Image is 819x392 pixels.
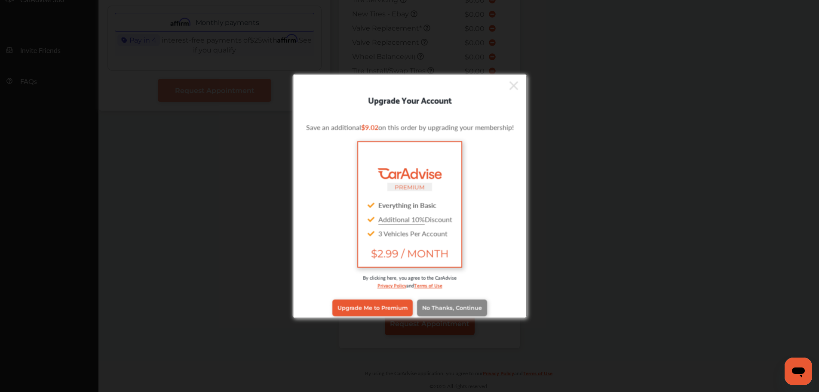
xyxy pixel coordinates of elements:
[378,214,425,224] u: Additional 10%
[417,299,487,316] a: No Thanks, Continue
[337,305,408,311] span: Upgrade Me to Premium
[422,305,482,311] span: No Thanks, Continue
[365,226,454,240] div: 3 Vehicles Per Account
[377,281,406,289] a: Privacy Policy
[785,358,812,385] iframe: Button to launch messaging window
[293,93,526,106] div: Upgrade Your Account
[414,281,442,289] a: Terms of Use
[365,247,454,259] span: $2.99 / MONTH
[306,274,513,297] div: By clicking here, you agree to the CarAdvise and
[332,299,413,316] a: Upgrade Me to Premium
[378,214,452,224] span: Discount
[306,122,513,132] p: Save an additional on this order by upgrading your membership!
[395,183,425,190] small: PREMIUM
[361,122,378,132] span: $9.02
[378,200,436,210] strong: Everything in Basic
